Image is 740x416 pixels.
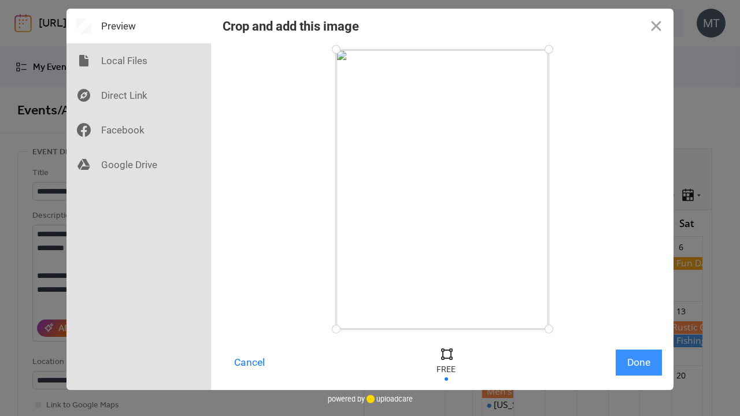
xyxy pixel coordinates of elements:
[616,350,662,376] button: Done
[66,78,211,113] div: Direct Link
[223,19,359,34] div: Crop and add this image
[328,390,413,407] div: powered by
[639,9,674,43] button: Close
[66,43,211,78] div: Local Files
[66,9,211,43] div: Preview
[66,147,211,182] div: Google Drive
[365,395,413,403] a: uploadcare
[66,113,211,147] div: Facebook
[223,350,276,376] button: Cancel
